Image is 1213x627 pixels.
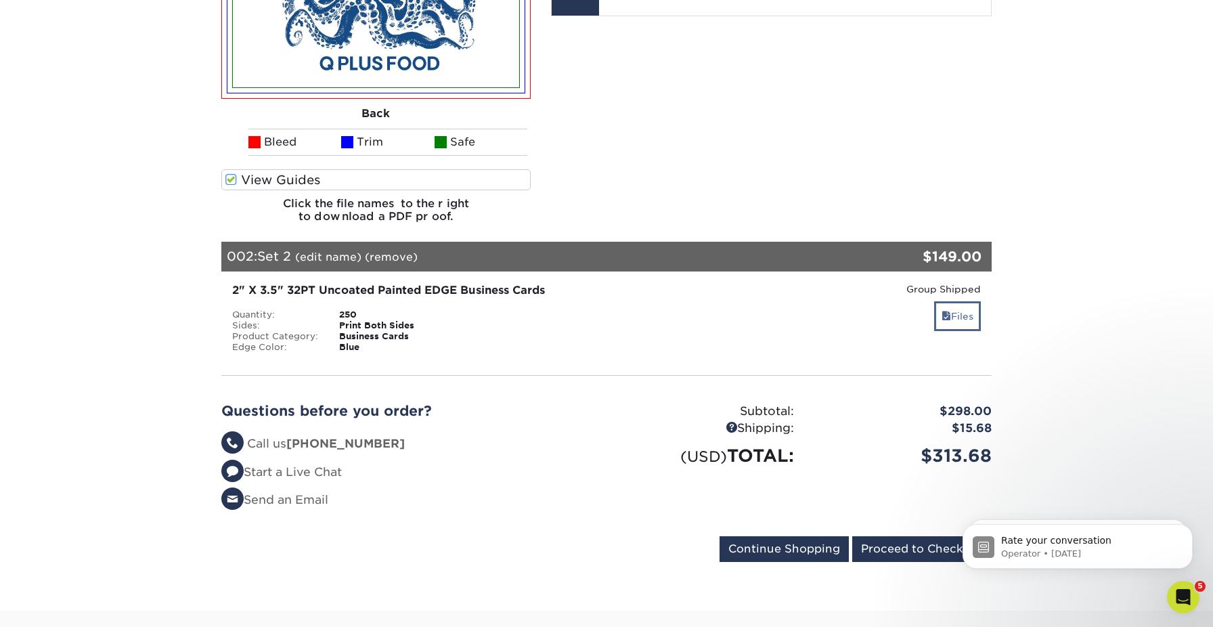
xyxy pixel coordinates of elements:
[286,437,405,450] strong: [PHONE_NUMBER]
[221,169,531,190] label: View Guides
[435,129,527,156] li: Safe
[222,331,329,342] div: Product Category:
[365,251,418,263] a: (remove)
[221,197,531,234] h6: Click the file names to the right to download a PDF proof.
[329,342,479,353] div: Blue
[221,465,342,479] a: Start a Live Chat
[942,311,951,322] span: files
[329,331,479,342] div: Business Cards
[863,246,982,267] div: $149.00
[3,586,115,622] iframe: Google Customer Reviews
[221,242,863,272] div: 002:
[804,443,1002,469] div: $313.68
[934,301,981,330] a: Files
[221,435,596,453] li: Call us
[745,282,981,296] div: Group Shipped
[221,403,596,419] h2: Questions before you order?
[606,403,804,420] div: Subtotal:
[257,248,291,263] span: Set 2
[804,403,1002,420] div: $298.00
[295,251,361,263] a: (edit name)
[852,536,992,562] input: Proceed to Checkout
[232,282,724,299] div: 2" X 3.5" 32PT Uncoated Painted EDGE Business Cards
[680,448,727,465] small: (USD)
[221,493,328,506] a: Send an Email
[222,342,329,353] div: Edge Color:
[606,443,804,469] div: TOTAL:
[329,320,479,331] div: Print Both Sides
[221,99,531,129] div: Back
[1195,581,1206,592] span: 5
[1167,581,1199,613] iframe: Intercom live chat
[222,309,329,320] div: Quantity:
[804,420,1002,437] div: $15.68
[222,320,329,331] div: Sides:
[248,129,341,156] li: Bleed
[341,129,434,156] li: Trim
[720,536,849,562] input: Continue Shopping
[606,420,804,437] div: Shipping:
[329,309,479,320] div: 250
[942,496,1213,590] iframe: Intercom notifications message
